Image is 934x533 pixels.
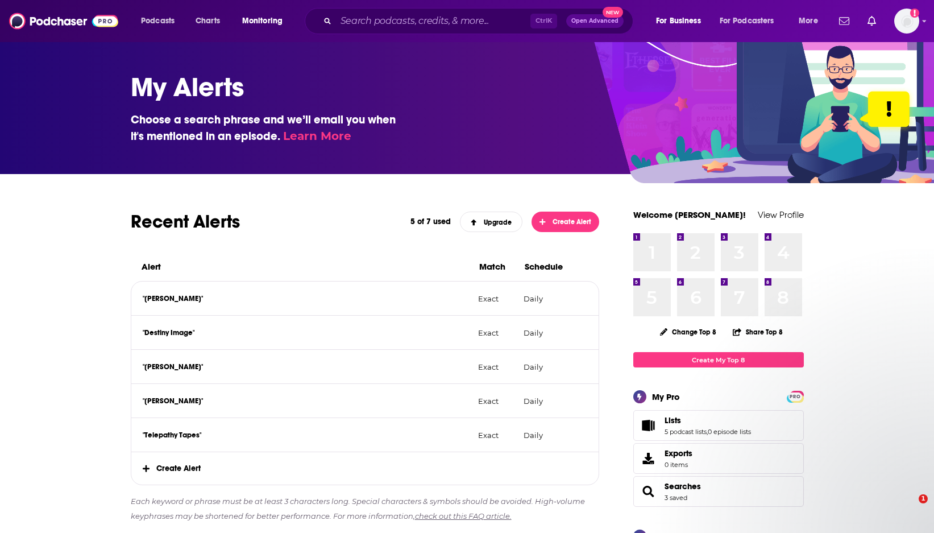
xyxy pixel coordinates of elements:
iframe: Intercom live chat [895,494,923,522]
span: Lists [633,410,804,441]
span: , [707,428,708,436]
span: Monitoring [242,13,283,29]
span: Lists [665,415,681,425]
h3: Choose a search phrase and we’ll email you when it's mentioned in an episode. [131,111,404,144]
p: Daily [524,294,569,303]
button: Create Alert [532,212,600,232]
a: Learn More [283,129,351,143]
a: Searches [665,481,701,491]
button: open menu [234,12,297,30]
p: "[PERSON_NAME]" [143,362,470,371]
div: Search podcasts, credits, & more... [316,8,644,34]
p: Each keyword or phrase must be at least 3 characters long. Special characters & symbols should be... [131,494,600,523]
span: Searches [633,476,804,507]
span: For Podcasters [720,13,774,29]
p: 5 of 7 used [410,217,451,226]
h2: Recent Alerts [131,210,402,233]
span: Open Advanced [571,18,618,24]
a: Show notifications dropdown [835,11,854,31]
span: Logged in as TinaPugh [894,9,919,34]
span: Upgrade [471,218,512,226]
span: Exports [665,448,692,458]
button: Show profile menu [894,9,919,34]
a: Create My Top 8 [633,352,804,367]
a: Searches [637,484,660,499]
p: Exact [478,294,514,303]
svg: Add a profile image [910,9,919,18]
p: Exact [478,362,514,371]
p: "[PERSON_NAME]" [143,294,470,303]
button: open menu [791,12,832,30]
span: Ctrl K [530,14,557,28]
button: open menu [648,12,715,30]
div: My Pro [652,391,680,402]
a: Show notifications dropdown [863,11,881,31]
span: New [603,7,623,18]
input: Search podcasts, credits, & more... [336,12,530,30]
h1: My Alerts [131,71,795,104]
button: open menu [712,12,791,30]
a: check out this FAQ article. [415,511,512,520]
button: Share Top 8 [732,321,783,343]
p: Exact [478,431,514,440]
h3: Alert [142,261,470,272]
span: 0 items [665,461,692,469]
a: Charts [188,12,227,30]
span: Create Alert [131,452,599,485]
button: Change Top 8 [653,325,724,339]
span: PRO [788,392,802,401]
a: Lists [637,418,660,433]
span: Podcasts [141,13,175,29]
span: 1 [919,494,928,503]
p: Daily [524,362,569,371]
span: Exports [637,451,660,466]
p: Exact [478,396,514,406]
a: Upgrade [460,212,522,232]
span: For Business [656,13,701,29]
img: User Profile [894,9,919,34]
a: Welcome [PERSON_NAME]! [633,209,746,220]
img: Podchaser - Follow, Share and Rate Podcasts [9,10,118,32]
button: Open AdvancedNew [566,14,624,28]
h3: Match [479,261,516,272]
p: Daily [524,328,569,337]
a: 3 saved [665,494,687,502]
a: View Profile [758,209,804,220]
h3: Schedule [525,261,570,272]
a: Lists [665,415,751,425]
p: Exact [478,328,514,337]
p: "Destiny Image" [143,328,470,337]
a: PRO [788,392,802,400]
a: Exports [633,443,804,474]
a: 5 podcast lists [665,428,707,436]
span: More [799,13,818,29]
p: Daily [524,431,569,440]
p: "Telepathy Tapes" [143,431,470,440]
a: 0 episode lists [708,428,751,436]
button: open menu [133,12,189,30]
p: "[PERSON_NAME]" [143,396,470,406]
p: Daily [524,396,569,406]
span: Create Alert [539,218,591,226]
span: Charts [196,13,220,29]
